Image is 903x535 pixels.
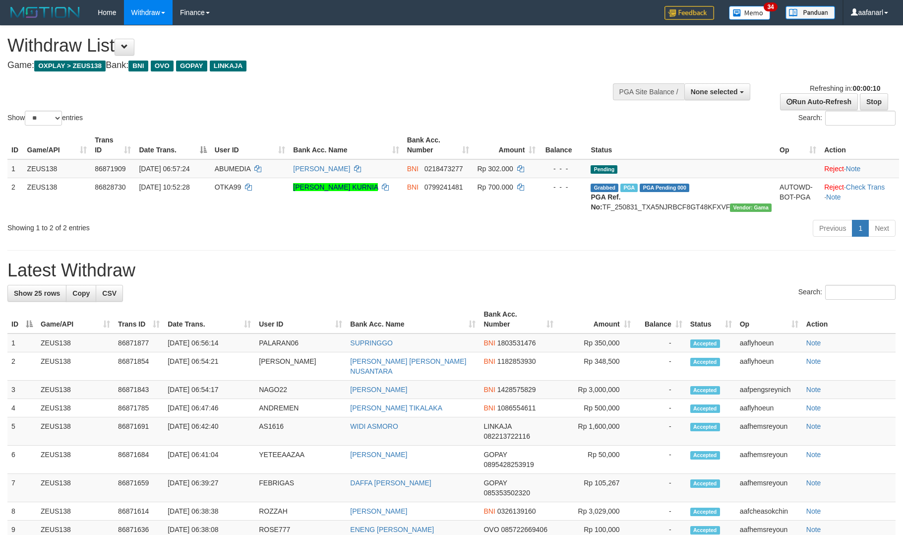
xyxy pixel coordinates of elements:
td: aaflyhoeun [736,399,802,417]
th: Bank Acc. Number: activate to sort column ascending [480,305,557,334]
td: aafhemsreyoun [736,446,802,474]
a: Note [806,526,821,534]
th: Game/API: activate to sort column ascending [37,305,114,334]
span: Copy [72,289,90,297]
a: Reject [824,165,844,173]
a: Reject [824,183,844,191]
span: CSV [102,289,117,297]
td: ZEUS138 [37,381,114,399]
img: MOTION_logo.png [7,5,83,20]
td: 2 [7,352,37,381]
td: - [635,417,686,446]
td: TF_250831_TXA5NJRBCF8GT48KFXVF [587,178,776,216]
th: Action [802,305,896,334]
span: 34 [764,2,777,11]
span: Grabbed [591,184,618,192]
span: Pending [591,165,617,174]
td: - [635,399,686,417]
td: ZEUS138 [37,334,114,352]
span: Copy 0218473277 to clipboard [424,165,463,173]
div: - - - [543,164,583,174]
span: Copy 0326139160 to clipboard [497,507,536,515]
td: 2 [7,178,23,216]
span: BNI [483,339,495,347]
td: ANDREMEN [255,399,346,417]
th: Trans ID: activate to sort column ascending [114,305,164,334]
td: 4 [7,399,37,417]
td: [DATE] 06:39:27 [164,474,255,502]
th: User ID: activate to sort column ascending [255,305,346,334]
span: Copy 0895428253919 to clipboard [483,461,534,468]
span: Copy 085353502320 to clipboard [483,489,530,497]
div: PGA Site Balance / [613,83,684,100]
span: BNI [407,165,419,173]
td: AUTOWD-BOT-PGA [776,178,820,216]
td: 7 [7,474,37,502]
td: AS1616 [255,417,346,446]
span: Accepted [690,423,720,431]
a: Run Auto-Refresh [780,93,858,110]
a: Note [806,422,821,430]
td: - [635,352,686,381]
span: Accepted [690,339,720,348]
a: Stop [860,93,888,110]
td: 6 [7,446,37,474]
a: CSV [96,285,123,302]
b: PGA Ref. No: [591,193,620,211]
span: BNI [483,404,495,412]
td: Rp 1,600,000 [557,417,635,446]
th: Status: activate to sort column ascending [686,305,736,334]
span: GOPAY [176,61,207,71]
th: Game/API: activate to sort column ascending [23,131,91,159]
img: Feedback.jpg [664,6,714,20]
td: Rp 500,000 [557,399,635,417]
td: aafcheasokchin [736,502,802,521]
td: FEBRIGAS [255,474,346,502]
a: Note [846,165,861,173]
a: SUPRINGGO [350,339,393,347]
a: Check Trans [846,183,885,191]
a: Note [826,193,841,201]
a: Note [806,339,821,347]
span: ABUMEDIA [215,165,250,173]
th: User ID: activate to sort column ascending [211,131,290,159]
td: [DATE] 06:41:04 [164,446,255,474]
td: ZEUS138 [23,159,91,178]
a: DAFFA [PERSON_NAME] [350,479,431,487]
label: Search: [798,111,896,126]
td: [DATE] 06:56:14 [164,334,255,352]
input: Search: [825,111,896,126]
td: ROZZAH [255,502,346,521]
th: Date Trans.: activate to sort column descending [135,131,210,159]
span: Rp 302.000 [477,165,513,173]
span: Copy 1428575829 to clipboard [497,386,536,394]
span: Accepted [690,479,720,488]
span: Copy 1803531476 to clipboard [497,339,536,347]
span: OXPLAY > ZEUS138 [34,61,106,71]
span: [DATE] 06:57:24 [139,165,189,173]
td: aaflyhoeun [736,352,802,381]
span: Accepted [690,386,720,395]
td: [DATE] 06:42:40 [164,417,255,446]
td: [DATE] 06:38:38 [164,502,255,521]
a: [PERSON_NAME] [PERSON_NAME] NUSANTARA [350,357,466,375]
th: Action [820,131,899,159]
a: ENENG [PERSON_NAME] [350,526,434,534]
th: Date Trans.: activate to sort column ascending [164,305,255,334]
span: Marked by aafsreyleap [620,184,638,192]
td: Rp 3,000,000 [557,381,635,399]
span: BNI [483,507,495,515]
td: aaflyhoeun [736,334,802,352]
td: - [635,502,686,521]
td: aafhemsreyoun [736,417,802,446]
span: BNI [483,386,495,394]
td: Rp 105,267 [557,474,635,502]
td: Rp 350,000 [557,334,635,352]
td: PALARAN06 [255,334,346,352]
td: ZEUS138 [23,178,91,216]
a: WIDI ASMORO [350,422,398,430]
input: Search: [825,285,896,300]
span: Accepted [690,358,720,366]
span: Vendor URL: https://trx31.1velocity.biz [730,203,772,212]
span: OVO [483,526,499,534]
